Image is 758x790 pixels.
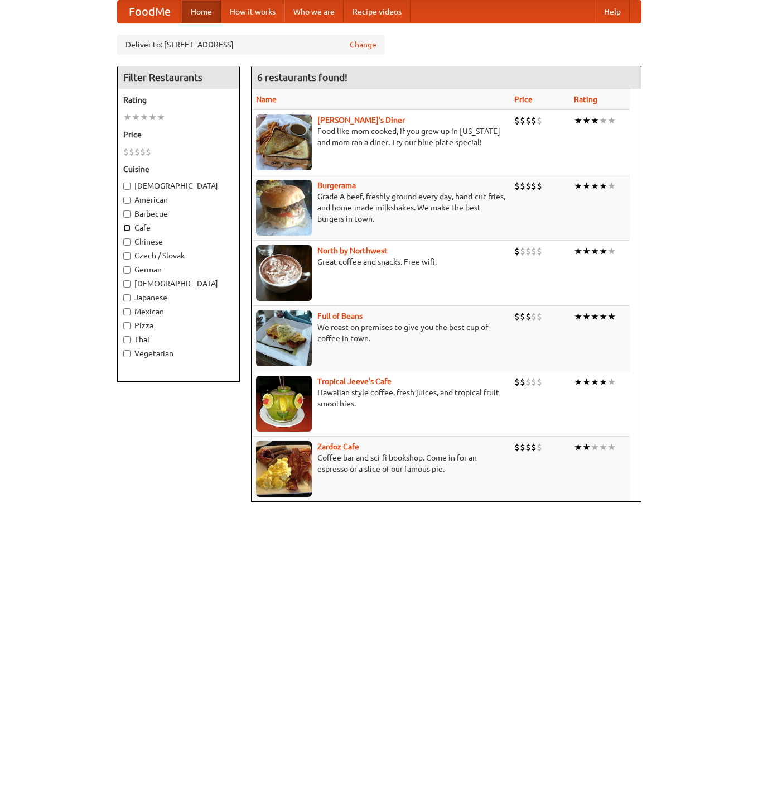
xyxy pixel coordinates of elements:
[582,376,591,388] li: ★
[531,441,537,453] li: $
[146,146,151,158] li: $
[582,310,591,323] li: ★
[123,236,234,247] label: Chinese
[256,95,277,104] a: Name
[317,442,359,451] a: Zardoz Cafe
[574,114,582,127] li: ★
[123,322,131,329] input: Pizza
[514,441,520,453] li: $
[117,35,385,55] div: Deliver to: [STREET_ADDRESS]
[123,308,131,315] input: Mexican
[256,452,505,475] p: Coffee bar and sci-fi bookshop. Come in for an espresso or a slice of our famous pie.
[537,114,542,127] li: $
[591,310,599,323] li: ★
[123,111,132,123] li: ★
[317,312,363,320] a: Full of Beans
[514,95,533,104] a: Price
[525,114,531,127] li: $
[537,441,542,453] li: $
[520,180,525,192] li: $
[148,111,157,123] li: ★
[537,180,542,192] li: $
[531,245,537,257] li: $
[599,114,607,127] li: ★
[591,114,599,127] li: ★
[256,322,505,344] p: We roast on premises to give you the best cup of coffee in town.
[574,95,597,104] a: Rating
[123,164,234,175] h5: Cuisine
[582,245,591,257] li: ★
[256,114,312,170] img: sallys.jpg
[525,441,531,453] li: $
[607,310,616,323] li: ★
[123,146,129,158] li: $
[599,180,607,192] li: ★
[123,264,234,275] label: German
[123,183,131,190] input: [DEMOGRAPHIC_DATA]
[531,376,537,388] li: $
[182,1,221,23] a: Home
[317,377,392,386] a: Tropical Jeeve's Cafe
[123,238,131,246] input: Chinese
[123,94,234,106] h5: Rating
[140,111,148,123] li: ★
[591,180,599,192] li: ★
[607,376,616,388] li: ★
[599,376,607,388] li: ★
[531,114,537,127] li: $
[574,310,582,323] li: ★
[599,310,607,323] li: ★
[599,441,607,453] li: ★
[123,224,131,232] input: Cafe
[525,180,531,192] li: $
[123,278,234,289] label: [DEMOGRAPHIC_DATA]
[531,310,537,323] li: $
[123,294,131,301] input: Japanese
[599,245,607,257] li: ★
[123,250,234,261] label: Czech / Slovak
[118,66,239,89] h4: Filter Restaurants
[256,126,505,148] p: Food like mom cooked, if you grew up in [US_STATE] and mom ran a diner. Try our blue plate special!
[257,72,347,83] ng-pluralize: 6 restaurants found!
[537,376,542,388] li: $
[123,350,131,357] input: Vegetarian
[123,348,234,359] label: Vegetarian
[123,180,234,191] label: [DEMOGRAPHIC_DATA]
[582,441,591,453] li: ★
[134,146,140,158] li: $
[344,1,411,23] a: Recipe videos
[317,246,388,255] a: North by Northwest
[317,116,405,125] a: [PERSON_NAME]'s Diner
[514,114,520,127] li: $
[591,245,599,257] li: ★
[123,306,234,317] label: Mexican
[123,222,234,233] label: Cafe
[514,245,520,257] li: $
[514,180,520,192] li: $
[514,310,520,323] li: $
[520,310,525,323] li: $
[256,441,312,497] img: zardoz.jpg
[582,114,591,127] li: ★
[591,441,599,453] li: ★
[132,111,140,123] li: ★
[157,111,165,123] li: ★
[582,180,591,192] li: ★
[123,194,234,205] label: American
[256,376,312,432] img: jeeves.jpg
[256,310,312,366] img: beans.jpg
[574,441,582,453] li: ★
[123,129,234,140] h5: Price
[525,245,531,257] li: $
[256,180,312,236] img: burgerama.jpg
[317,181,356,190] a: Burgerama
[123,252,131,260] input: Czech / Slovak
[525,310,531,323] li: $
[256,387,505,409] p: Hawaiian style coffee, fresh juices, and tropical fruit smoothies.
[531,180,537,192] li: $
[221,1,284,23] a: How it works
